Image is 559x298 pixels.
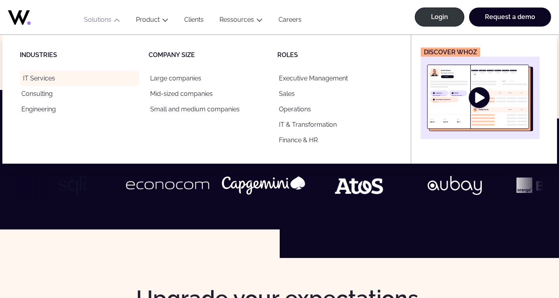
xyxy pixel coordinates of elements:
[20,101,139,117] a: Engineering
[136,16,160,23] a: Product
[421,48,480,57] figcaption: Discover Whoz
[149,51,277,59] p: Company size
[149,86,268,101] a: Mid-sized companies
[149,71,268,86] a: Large companies
[128,16,176,27] button: Product
[176,16,212,27] a: Clients
[20,86,139,101] a: Consulting
[469,8,551,27] a: Request a demo
[271,16,309,27] a: Careers
[277,71,397,86] a: Executive Management
[76,16,128,27] button: Solutions
[20,51,149,59] p: Industries
[415,8,464,27] a: Login
[149,101,268,117] a: Small and medium companies
[277,117,397,132] a: IT & Transformation
[277,51,406,59] p: Roles
[20,71,139,86] a: IT Services
[277,101,397,117] a: Operations
[507,246,548,287] iframe: Chatbot
[277,86,397,101] a: Sales
[277,132,397,148] a: Finance & HR
[219,16,254,23] a: Ressources
[421,48,540,139] a: Discover Whoz
[212,16,271,27] button: Ressources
